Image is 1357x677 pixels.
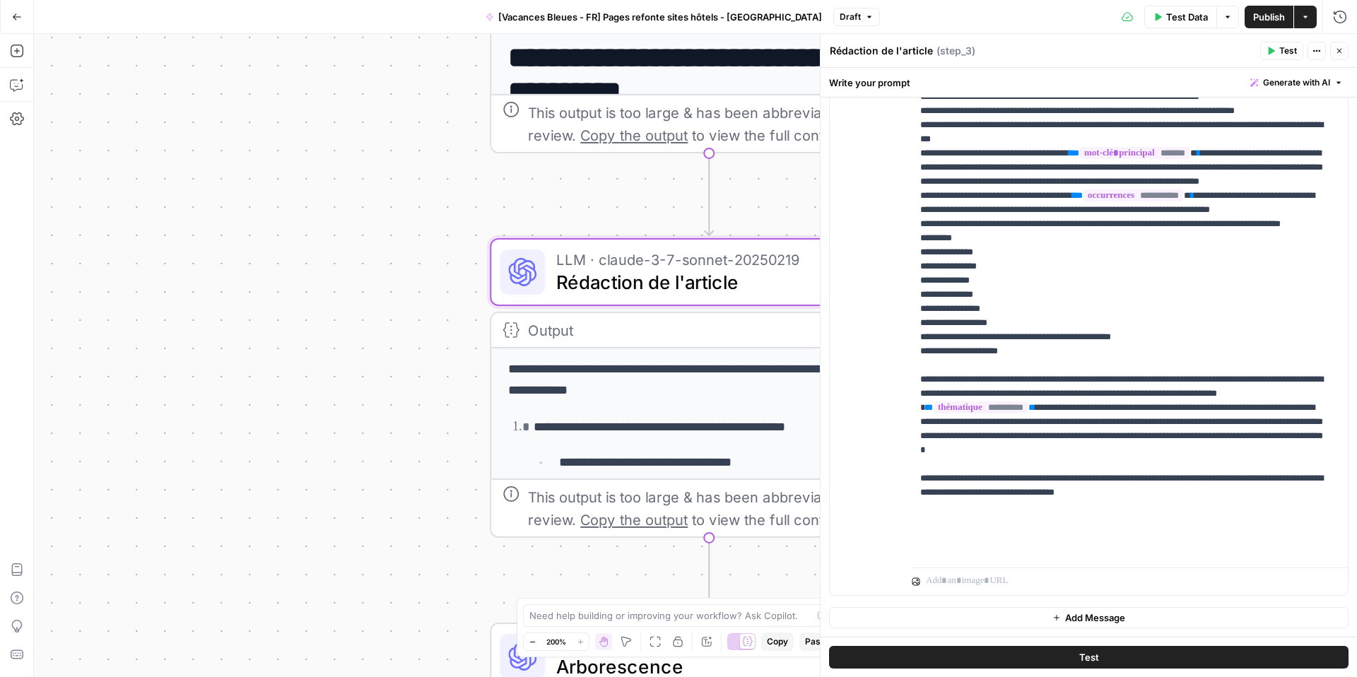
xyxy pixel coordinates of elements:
button: Add Message [829,607,1349,628]
span: LLM · claude-3-7-sonnet-20250219 [556,248,850,271]
span: Copy the output [580,126,688,143]
span: Copy [767,635,788,648]
div: Output [528,319,850,341]
button: Test [829,646,1349,669]
span: Test Data [1166,10,1208,24]
span: Rédaction de l'article [556,268,850,296]
g: Edge from step_3 to step_8 [705,538,713,620]
button: Test Data [1144,6,1216,28]
button: Copy [761,632,794,651]
textarea: Rédaction de l'article [830,44,933,58]
button: Paste [799,632,834,651]
div: This output is too large & has been abbreviated for review. to view the full content. [528,485,915,531]
span: Copy the output [580,511,688,528]
span: Add Message [1065,611,1125,625]
span: Paste [805,635,828,648]
span: ( step_3 ) [936,44,975,58]
span: 200% [546,636,566,647]
div: Write your prompt [821,68,1357,97]
span: Generate with AI [1263,76,1330,89]
button: Draft [833,8,880,26]
span: Publish [1253,10,1285,24]
button: Publish [1245,6,1293,28]
button: Generate with AI [1245,73,1349,92]
span: Test [1079,650,1099,664]
div: This output is too large & has been abbreviated for review. to view the full content. [528,101,915,146]
span: Draft [840,11,861,23]
g: Edge from step_1 to step_3 [705,153,713,235]
button: [Vacances Bleues - FR] Pages refonte sites hôtels - [GEOGRAPHIC_DATA] [477,6,830,28]
span: [Vacances Bleues - FR] Pages refonte sites hôtels - [GEOGRAPHIC_DATA] [498,10,822,24]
